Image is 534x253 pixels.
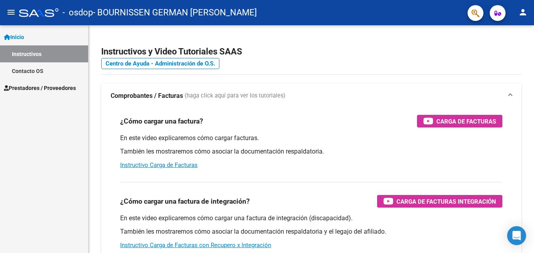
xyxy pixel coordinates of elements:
[120,227,502,236] p: También les mostraremos cómo asociar la documentación respaldatoria y el legajo del afiliado.
[93,4,257,21] span: - BOURNISSEN GERMAN [PERSON_NAME]
[4,33,24,41] span: Inicio
[6,7,16,17] mat-icon: menu
[507,226,526,245] div: Open Intercom Messenger
[436,116,496,126] span: Carga de Facturas
[417,115,502,127] button: Carga de Facturas
[101,83,521,109] mat-expansion-panel-header: Comprobantes / Facturas (haga click aquí para ver los tutoriales)
[120,196,250,207] h3: ¿Cómo cargar una factura de integración?
[120,242,271,249] a: Instructivo Carga de Facturas con Recupero x Integración
[4,84,76,92] span: Prestadores / Proveedores
[120,116,203,127] h3: ¿Cómo cargar una factura?
[111,92,183,100] strong: Comprobantes / Facturas
[120,161,198,169] a: Instructivo Carga de Facturas
[101,58,219,69] a: Centro de Ayuda - Administración de O.S.
[518,7,528,17] mat-icon: person
[185,92,285,100] span: (haga click aquí para ver los tutoriales)
[120,147,502,156] p: También les mostraremos cómo asociar la documentación respaldatoria.
[120,214,502,223] p: En este video explicaremos cómo cargar una factura de integración (discapacidad).
[62,4,93,21] span: - osdop
[101,44,521,59] h2: Instructivos y Video Tutoriales SAAS
[377,195,502,208] button: Carga de Facturas Integración
[396,197,496,206] span: Carga de Facturas Integración
[120,134,502,142] p: En este video explicaremos cómo cargar facturas.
